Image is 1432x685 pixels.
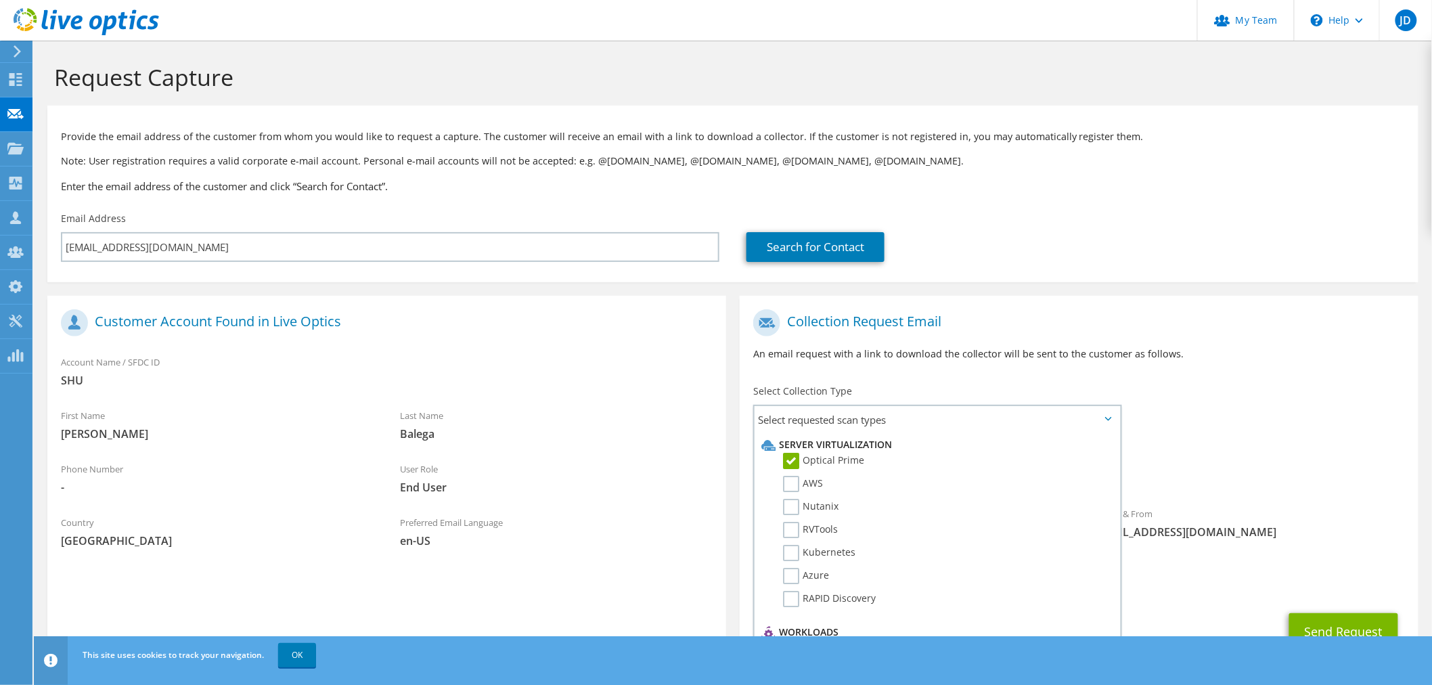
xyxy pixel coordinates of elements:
[783,545,855,561] label: Kubernetes
[61,154,1405,169] p: Note: User registration requires a valid corporate e-mail account. Personal e-mail accounts will ...
[1289,613,1398,650] button: Send Request
[755,406,1120,433] span: Select requested scan types
[47,455,386,502] div: Phone Number
[61,212,126,225] label: Email Address
[61,480,373,495] span: -
[386,401,725,448] div: Last Name
[783,476,823,492] label: AWS
[740,553,1418,600] div: CC & Reply To
[61,373,713,388] span: SHU
[783,522,838,538] label: RVTools
[1092,525,1404,539] span: [EMAIL_ADDRESS][DOMAIN_NAME]
[1311,14,1323,26] svg: \n
[746,232,885,262] a: Search for Contact
[783,499,838,515] label: Nutanix
[47,508,386,555] div: Country
[386,455,725,502] div: User Role
[54,63,1405,91] h1: Request Capture
[47,401,386,448] div: First Name
[61,533,373,548] span: [GEOGRAPHIC_DATA]
[386,508,725,555] div: Preferred Email Language
[61,129,1405,144] p: Provide the email address of the customer from whom you would like to request a capture. The cust...
[61,426,373,441] span: [PERSON_NAME]
[61,179,1405,194] h3: Enter the email address of the customer and click “Search for Contact”.
[758,624,1113,640] li: Workloads
[783,568,829,584] label: Azure
[783,591,876,607] label: RAPID Discovery
[400,480,712,495] span: End User
[400,533,712,548] span: en-US
[740,500,1079,546] div: To
[400,426,712,441] span: Balega
[47,348,726,395] div: Account Name / SFDC ID
[753,309,1398,336] h1: Collection Request Email
[758,437,1113,453] li: Server Virtualization
[1079,500,1418,546] div: Sender & From
[783,453,864,469] label: Optical Prime
[1395,9,1417,31] span: JD
[61,309,706,336] h1: Customer Account Found in Live Optics
[753,384,852,398] label: Select Collection Type
[278,643,316,667] a: OK
[740,439,1418,493] div: Requested Collections
[83,649,264,661] span: This site uses cookies to track your navigation.
[753,347,1405,361] p: An email request with a link to download the collector will be sent to the customer as follows.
